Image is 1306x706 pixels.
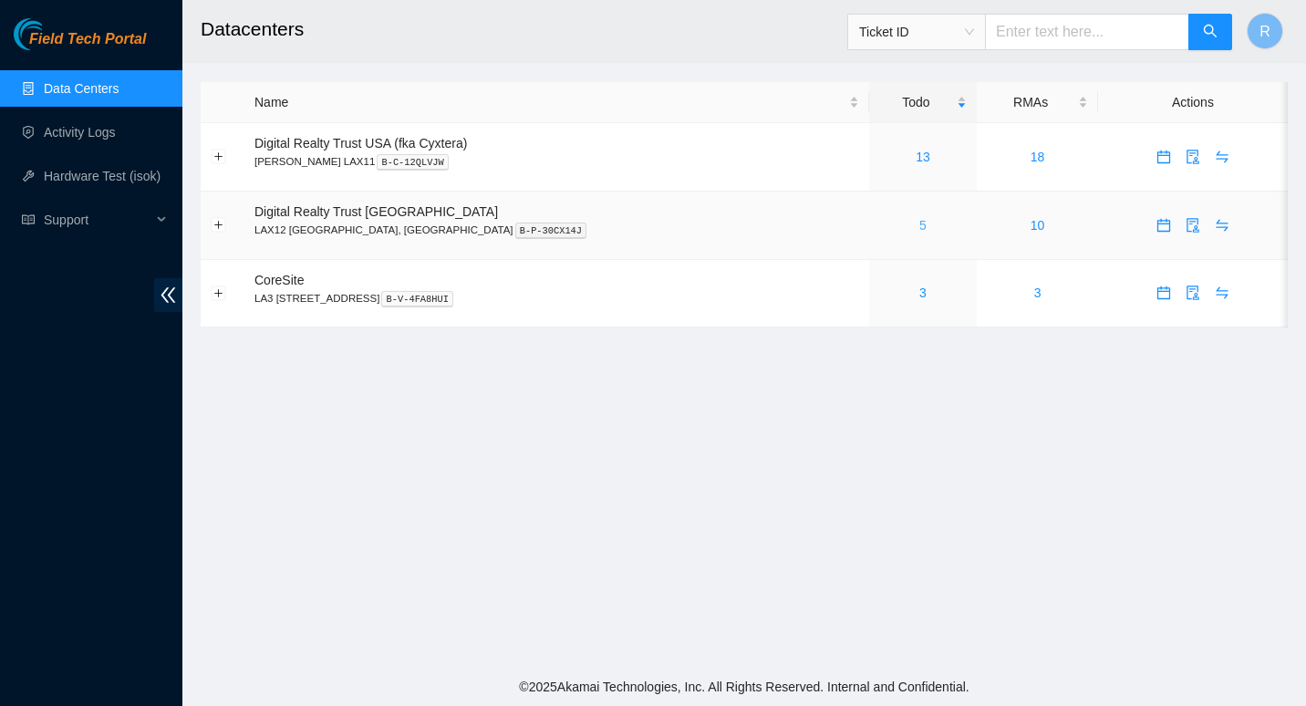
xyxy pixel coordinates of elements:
a: 18 [1031,150,1045,164]
span: swap [1208,286,1236,300]
span: audit [1179,286,1207,300]
button: audit [1178,278,1208,307]
a: 3 [919,286,927,300]
a: calendar [1149,150,1178,164]
a: 3 [1034,286,1042,300]
span: Digital Realty Trust USA (fka Cyxtera) [254,136,467,151]
img: Akamai Technologies [14,18,92,50]
button: audit [1178,211,1208,240]
a: audit [1178,286,1208,300]
span: Ticket ID [859,18,974,46]
span: calendar [1150,286,1177,300]
span: Support [44,202,151,238]
button: calendar [1149,142,1178,171]
span: calendar [1150,218,1177,233]
button: search [1188,14,1232,50]
span: audit [1179,218,1207,233]
button: Expand row [212,150,226,164]
footer: © 2025 Akamai Technologies, Inc. All Rights Reserved. Internal and Confidential. [182,668,1306,706]
a: audit [1178,150,1208,164]
kbd: B-V-4FA8HUI [381,291,453,307]
button: Expand row [212,218,226,233]
span: swap [1208,218,1236,233]
button: calendar [1149,211,1178,240]
kbd: B-C-12QLVJW [377,154,449,171]
th: Actions [1098,82,1288,123]
a: audit [1178,218,1208,233]
span: Field Tech Portal [29,31,146,48]
a: swap [1208,218,1237,233]
button: swap [1208,142,1237,171]
input: Enter text here... [985,14,1189,50]
span: CoreSite [254,273,304,287]
kbd: B-P-30CX14J [515,223,587,239]
a: 5 [919,218,927,233]
span: Digital Realty Trust [GEOGRAPHIC_DATA] [254,204,498,219]
button: swap [1208,278,1237,307]
button: R [1247,13,1283,49]
a: Activity Logs [44,125,116,140]
a: Akamai TechnologiesField Tech Portal [14,33,146,57]
a: 13 [916,150,930,164]
a: 10 [1031,218,1045,233]
span: search [1203,24,1218,41]
span: R [1259,20,1270,43]
span: swap [1208,150,1236,164]
button: Expand row [212,286,226,300]
button: audit [1178,142,1208,171]
span: double-left [154,278,182,312]
a: calendar [1149,218,1178,233]
span: audit [1179,150,1207,164]
a: Hardware Test (isok) [44,169,161,183]
button: swap [1208,211,1237,240]
span: calendar [1150,150,1177,164]
p: [PERSON_NAME] LAX11 [254,153,859,170]
button: calendar [1149,278,1178,307]
span: read [22,213,35,226]
a: calendar [1149,286,1178,300]
a: Data Centers [44,81,119,96]
p: LA3 [STREET_ADDRESS] [254,290,859,306]
a: swap [1208,286,1237,300]
p: LAX12 [GEOGRAPHIC_DATA], [GEOGRAPHIC_DATA] [254,222,859,238]
a: swap [1208,150,1237,164]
